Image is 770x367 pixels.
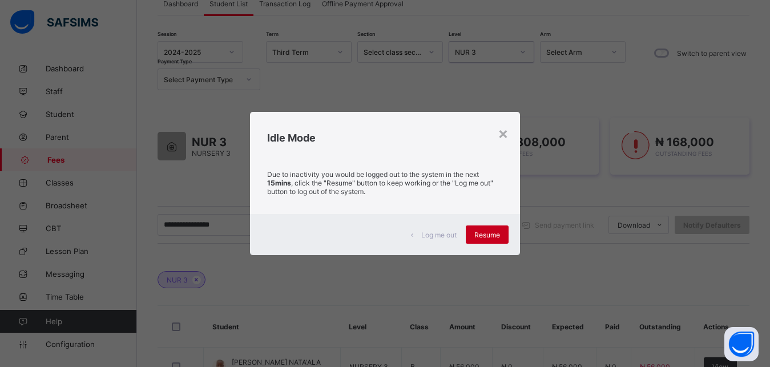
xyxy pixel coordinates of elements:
strong: 15mins [267,179,291,187]
span: Log me out [421,231,457,239]
h2: Idle Mode [267,132,502,144]
button: Open asap [724,327,759,361]
div: × [498,123,509,143]
span: Resume [474,231,500,239]
p: Due to inactivity you would be logged out to the system in the next , click the "Resume" button t... [267,170,502,196]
